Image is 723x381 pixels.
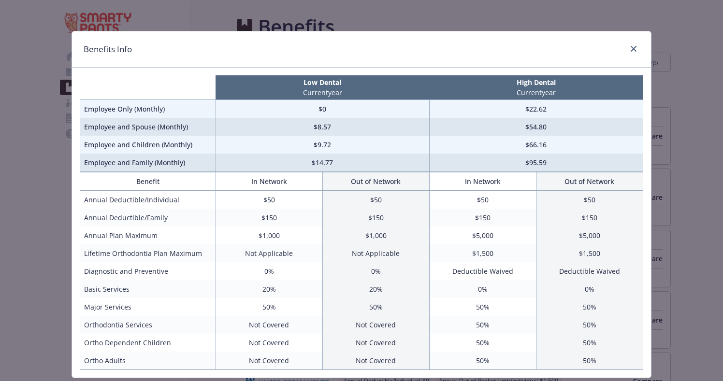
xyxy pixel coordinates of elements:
[536,280,643,298] td: 0%
[80,118,216,136] td: Employee and Spouse (Monthly)
[80,75,216,100] th: intentionally left blank
[80,280,216,298] td: Basic Services
[536,226,643,244] td: $5,000
[322,334,429,352] td: Not Covered
[80,316,216,334] td: Orthodontia Services
[429,316,536,334] td: 50%
[80,172,216,191] th: Benefit
[322,226,429,244] td: $1,000
[322,209,429,226] td: $150
[536,298,643,316] td: 50%
[322,244,429,262] td: Not Applicable
[216,262,322,280] td: 0%
[536,262,643,280] td: Deductible Waived
[322,172,429,191] th: Out of Network
[72,31,651,378] div: compare plan details
[429,262,536,280] td: Deductible Waived
[216,172,322,191] th: In Network
[216,100,429,118] td: $0
[429,172,536,191] th: In Network
[322,352,429,370] td: Not Covered
[216,244,322,262] td: Not Applicable
[429,136,643,154] td: $66.16
[322,316,429,334] td: Not Covered
[536,244,643,262] td: $1,500
[80,226,216,244] td: Annual Plan Maximum
[80,100,216,118] td: Employee Only (Monthly)
[216,118,429,136] td: $8.57
[217,77,427,87] p: Low Dental
[217,87,427,98] p: Current year
[429,298,536,316] td: 50%
[216,209,322,226] td: $150
[536,316,643,334] td: 50%
[429,334,536,352] td: 50%
[536,352,643,370] td: 50%
[216,191,322,209] td: $50
[429,118,643,136] td: $54.80
[216,226,322,244] td: $1,000
[84,43,132,56] h1: Benefits Info
[429,209,536,226] td: $150
[536,209,643,226] td: $150
[431,87,641,98] p: Current year
[429,100,643,118] td: $22.62
[429,154,643,172] td: $95.59
[80,352,216,370] td: Ortho Adults
[536,172,643,191] th: Out of Network
[80,244,216,262] td: Lifetime Orthodontia Plan Maximum
[322,262,429,280] td: 0%
[216,334,322,352] td: Not Covered
[322,191,429,209] td: $50
[80,334,216,352] td: Ortho Dependent Children
[80,209,216,226] td: Annual Deductible/Family
[216,298,322,316] td: 50%
[80,298,216,316] td: Major Services
[216,136,429,154] td: $9.72
[536,191,643,209] td: $50
[80,262,216,280] td: Diagnostic and Preventive
[429,280,536,298] td: 0%
[216,154,429,172] td: $14.77
[80,191,216,209] td: Annual Deductible/Individual
[322,298,429,316] td: 50%
[216,316,322,334] td: Not Covered
[429,226,536,244] td: $5,000
[429,352,536,370] td: 50%
[322,280,429,298] td: 20%
[431,77,641,87] p: High Dental
[80,154,216,172] td: Employee and Family (Monthly)
[216,352,322,370] td: Not Covered
[216,280,322,298] td: 20%
[429,191,536,209] td: $50
[628,43,639,55] a: close
[536,334,643,352] td: 50%
[80,136,216,154] td: Employee and Children (Monthly)
[429,244,536,262] td: $1,500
